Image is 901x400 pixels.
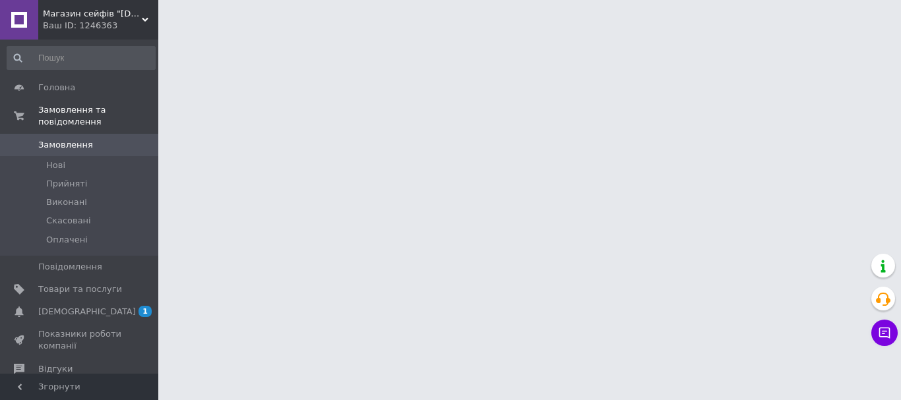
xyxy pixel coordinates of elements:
span: Відгуки [38,363,73,375]
span: Нові [46,159,65,171]
div: Ваш ID: 1246363 [43,20,158,32]
span: Виконані [46,196,87,208]
span: Замовлення та повідомлення [38,104,158,128]
span: Головна [38,82,75,94]
span: Оплачені [46,234,88,246]
span: Замовлення [38,139,93,151]
span: Скасовані [46,215,91,227]
input: Пошук [7,46,156,70]
span: 1 [139,306,152,317]
span: [DEMOGRAPHIC_DATA] [38,306,136,318]
span: Товари та послуги [38,283,122,295]
span: Показники роботи компанії [38,328,122,352]
button: Чат з покупцем [871,320,898,346]
span: Прийняті [46,178,87,190]
span: Магазин сейфів "Safe.net.ua" [43,8,142,20]
span: Повідомлення [38,261,102,273]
